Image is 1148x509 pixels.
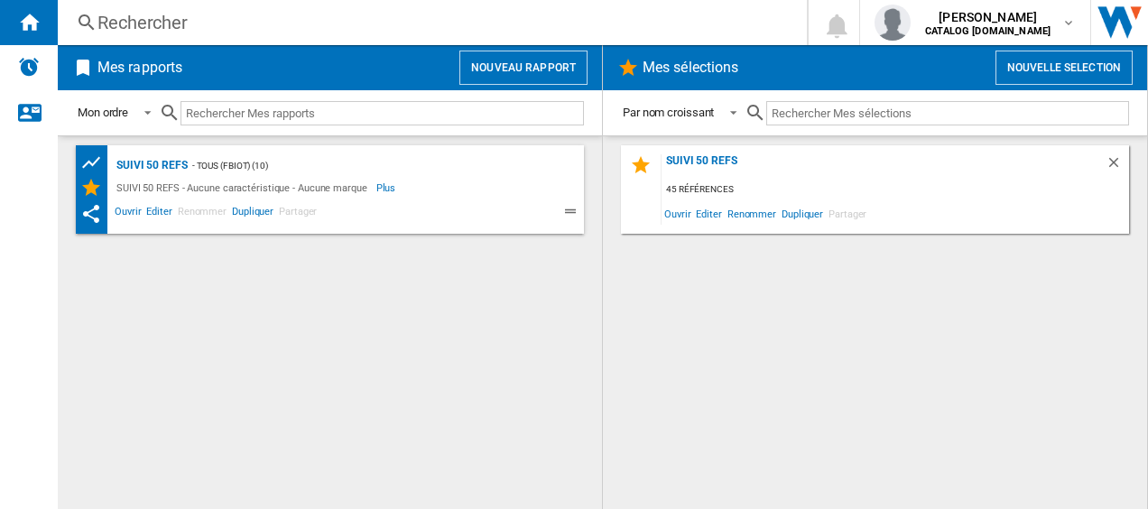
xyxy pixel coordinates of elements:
[175,203,229,225] span: Renommer
[766,101,1129,125] input: Rechercher Mes sélections
[1106,154,1129,179] div: Supprimer
[97,10,760,35] div: Rechercher
[18,56,40,78] img: alerts-logo.svg
[80,177,112,199] div: Mes Sélections
[662,154,1106,179] div: SUIVI 50 REFS
[725,201,779,226] span: Renommer
[80,152,112,174] div: Tableau des prix des produits
[276,203,319,225] span: Partager
[78,106,128,119] div: Mon ordre
[112,154,188,177] div: SUIVI 50 REFS
[112,177,376,199] div: SUIVI 50 REFS - Aucune caractéristique - Aucune marque
[826,201,869,226] span: Partager
[662,201,693,226] span: Ouvrir
[112,203,143,225] span: Ouvrir
[693,201,724,226] span: Editer
[662,179,1129,201] div: 45 références
[639,51,742,85] h2: Mes sélections
[181,101,584,125] input: Rechercher Mes rapports
[94,51,186,85] h2: Mes rapports
[779,201,826,226] span: Dupliquer
[143,203,174,225] span: Editer
[459,51,588,85] button: Nouveau rapport
[875,5,911,41] img: profile.jpg
[995,51,1133,85] button: Nouvelle selection
[376,177,399,199] span: Plus
[229,203,276,225] span: Dupliquer
[925,8,1051,26] span: [PERSON_NAME]
[925,25,1051,37] b: CATALOG [DOMAIN_NAME]
[80,203,102,225] ng-md-icon: Ce rapport a été partagé avec vous
[623,106,714,119] div: Par nom croissant
[188,154,548,177] div: - TOUS (fbiot) (10)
